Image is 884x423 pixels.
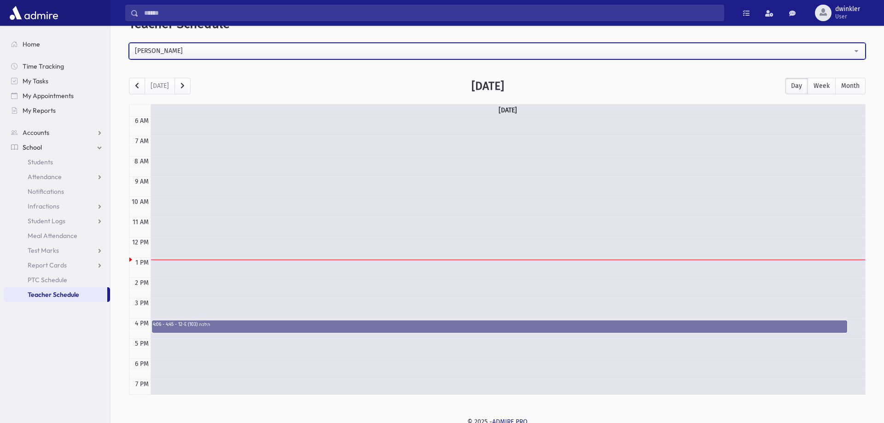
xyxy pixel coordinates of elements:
button: [DATE] [145,78,175,94]
a: Student Logs [4,214,110,228]
div: 4 PM [133,319,151,328]
div: 11 AM [131,217,151,227]
a: Infractions [4,199,110,214]
a: My Tasks [4,74,110,88]
span: Teacher Schedule [28,290,79,299]
span: dwinkler [835,6,860,13]
a: Teacher Schedule [4,287,107,302]
div: 3 PM [133,298,151,308]
div: [PERSON_NAME] [135,46,852,56]
div: 2 PM [133,278,151,288]
div: 12 PM [130,238,151,247]
div: 7 AM [134,136,151,146]
a: Meal Attendance [4,228,110,243]
span: PTC Schedule [28,276,67,284]
a: School [4,140,110,155]
span: Notifications [28,187,64,196]
button: prev [129,78,145,94]
img: AdmirePro [7,4,60,22]
span: Accounts [23,128,49,137]
span: My Tasks [23,77,48,85]
h2: [DATE] [471,79,504,93]
a: [DATE] [497,104,519,116]
div: 6 PM [133,359,151,369]
a: Notifications [4,184,110,199]
button: Week [808,78,836,94]
span: Student Logs [28,217,65,225]
a: Home [4,37,110,52]
span: Report Cards [28,261,67,269]
a: My Appointments [4,88,110,103]
a: Students [4,155,110,169]
a: Test Marks [4,243,110,258]
span: My Reports [23,106,56,115]
div: 10 AM [130,197,151,207]
a: My Reports [4,103,110,118]
div: 1 PM [134,258,151,267]
span: Meal Attendance [28,232,77,240]
button: R' Winkler [129,43,866,59]
a: Accounts [4,125,110,140]
a: Time Tracking [4,59,110,74]
button: Day [785,78,808,94]
span: Students [28,158,53,166]
div: 6 AM [133,116,151,126]
div: 7 PM [134,379,151,389]
button: Month [835,78,866,94]
div: 12-E הלכה (103) [178,321,847,328]
span: User [835,13,860,20]
a: Report Cards [4,258,110,272]
div: 9 AM [133,177,151,186]
a: Attendance [4,169,110,184]
span: School [23,143,42,151]
div: 8 AM [133,156,151,166]
div: 5 PM [133,339,151,348]
button: next [174,78,191,94]
span: Time Tracking [23,62,64,70]
a: PTC Schedule [4,272,110,287]
span: Test Marks [28,246,59,255]
span: Home [23,40,40,48]
span: Infractions [28,202,59,210]
span: Attendance [28,173,62,181]
span: My Appointments [23,92,74,100]
div: 4:06 - 4:45 [153,321,178,332]
input: Search [139,5,724,21]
